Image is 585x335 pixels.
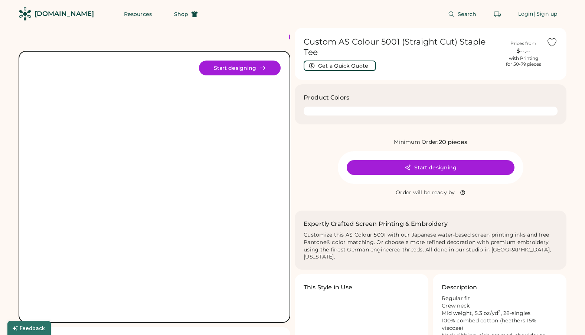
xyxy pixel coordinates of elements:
sup: 2 [498,309,500,314]
div: Login [518,10,534,18]
div: 20 pieces [439,138,467,147]
button: Search [439,7,486,22]
div: Minimum Order: [394,139,439,146]
span: Search [458,12,477,17]
div: Prices from [510,40,536,46]
h2: Expertly Crafted Screen Printing & Embroidery [304,219,448,228]
button: Resources [115,7,161,22]
button: Shop [165,7,207,22]
div: $--.-- [505,46,542,55]
div: | Sign up [533,10,558,18]
button: Start designing [199,61,281,75]
h3: Product Colors [304,93,349,102]
div: [DOMAIN_NAME] [35,9,94,19]
h1: Custom AS Colour 5001 (Straight Cut) Staple Tee [304,37,500,58]
span: Shop [174,12,188,17]
div: FREE SHIPPING [288,32,352,42]
div: Customize this AS Colour 5001 with our Japanese water-based screen printing inks and free Pantone... [304,231,558,261]
h3: Description [442,283,477,292]
img: Rendered Logo - Screens [19,7,32,20]
button: Get a Quick Quote [304,61,376,71]
button: Start designing [347,160,514,175]
div: with Printing for 50-79 pieces [506,55,541,67]
button: Retrieve an order [490,7,505,22]
h3: This Style in Use [304,283,353,292]
img: AS Colour 5001 Product Image [28,61,281,313]
div: Order will be ready by [396,189,455,196]
div: 5001 Style Image [28,61,281,313]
